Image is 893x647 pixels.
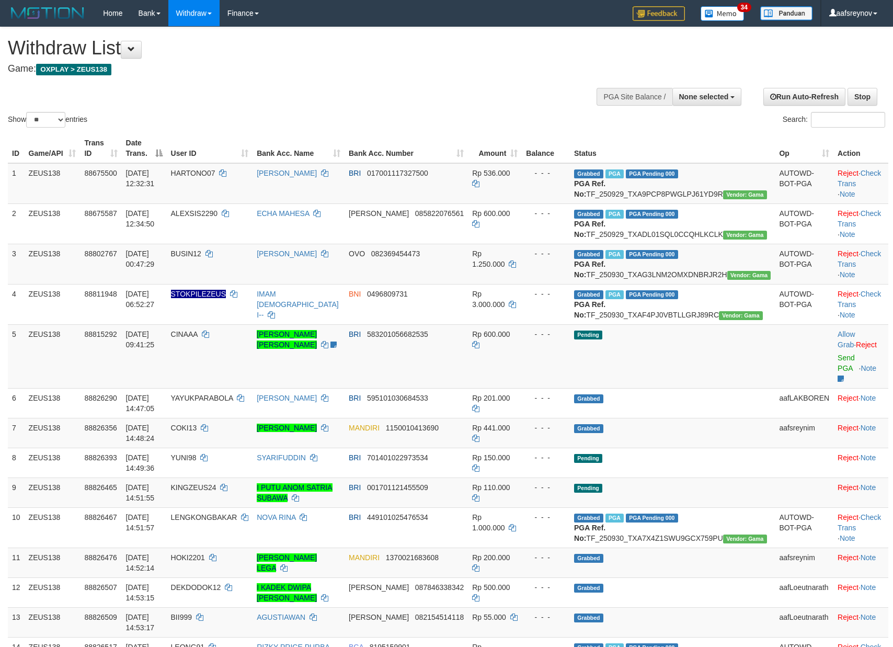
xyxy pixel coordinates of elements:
[25,324,81,388] td: ZEUS138
[838,290,881,309] a: Check Trans
[605,210,624,219] span: Marked by aafpengsreynich
[775,163,833,204] td: AUTOWD-BOT-PGA
[472,330,510,338] span: Rp 600.000
[257,583,317,602] a: I KADEK DWIPA [PERSON_NAME]
[838,330,855,349] a: Allow Grab
[775,284,833,324] td: AUTOWD-BOT-PGA
[349,424,380,432] span: MANDIRI
[626,250,678,259] span: PGA Pending
[526,512,566,523] div: - - -
[472,513,505,532] span: Rp 1.000.000
[126,613,155,632] span: [DATE] 14:53:17
[472,453,510,462] span: Rp 150.000
[833,244,888,284] td: · ·
[701,6,745,21] img: Button%20Memo.svg
[574,290,603,299] span: Grabbed
[257,424,317,432] a: [PERSON_NAME]
[526,552,566,563] div: - - -
[171,209,218,218] span: ALEXSIS2290
[84,209,117,218] span: 88675587
[833,507,888,548] td: · ·
[472,613,506,621] span: Rp 55.000
[811,112,885,128] input: Search:
[472,209,510,218] span: Rp 600.000
[574,300,605,319] b: PGA Ref. No:
[84,613,117,621] span: 88826509
[84,290,117,298] span: 88811948
[84,169,117,177] span: 88675500
[605,514,624,523] span: Marked by aafchomsokheang
[574,210,603,219] span: Grabbed
[349,453,361,462] span: BRI
[468,133,522,163] th: Amount: activate to sort column ascending
[723,190,767,199] span: Vendor URL: https://trx31.1velocity.biz
[472,169,510,177] span: Rp 536.000
[126,330,155,349] span: [DATE] 09:41:25
[838,583,858,592] a: Reject
[25,418,81,448] td: ZEUS138
[526,612,566,622] div: - - -
[861,424,876,432] a: Note
[8,284,25,324] td: 4
[25,448,81,478] td: ZEUS138
[84,249,117,258] span: 88802767
[257,394,317,402] a: [PERSON_NAME]
[570,507,775,548] td: TF_250930_TXA7X4Z1SWU9GCX759PU
[719,311,763,320] span: Vendor URL: https://trx31.1velocity.biz
[257,613,305,621] a: AGUSTIAWAN
[727,271,771,280] span: Vendor URL: https://trx31.1velocity.biz
[861,583,876,592] a: Note
[838,424,858,432] a: Reject
[122,133,167,163] th: Date Trans.: activate to sort column descending
[257,290,339,319] a: IMAM [DEMOGRAPHIC_DATA] I--
[574,484,602,493] span: Pending
[25,548,81,577] td: ZEUS138
[472,290,505,309] span: Rp 3.000.000
[8,548,25,577] td: 11
[257,513,295,521] a: NOVA RINA
[8,388,25,418] td: 6
[472,553,510,562] span: Rp 200.000
[126,209,155,228] span: [DATE] 12:34:50
[349,209,409,218] span: [PERSON_NAME]
[856,340,877,349] a: Reject
[840,190,855,198] a: Note
[840,230,855,239] a: Note
[349,290,361,298] span: BNI
[8,203,25,244] td: 2
[526,248,566,259] div: - - -
[775,577,833,607] td: aafLoeutnarath
[775,507,833,548] td: AUTOWD-BOT-PGA
[171,613,192,621] span: BII999
[25,203,81,244] td: ZEUS138
[36,64,111,75] span: OXPLAY > ZEUS138
[833,548,888,577] td: ·
[526,423,566,433] div: - - -
[349,583,409,592] span: [PERSON_NAME]
[26,112,65,128] select: Showentries
[126,424,155,442] span: [DATE] 14:48:24
[25,284,81,324] td: ZEUS138
[605,290,624,299] span: Marked by aafsreyleap
[8,64,585,74] h4: Game:
[570,284,775,324] td: TF_250930_TXAF4PJ0VBTLLGRJ89RC
[840,534,855,542] a: Note
[257,169,317,177] a: [PERSON_NAME]
[838,249,881,268] a: Check Trans
[349,513,361,521] span: BRI
[126,583,155,602] span: [DATE] 14:53:15
[126,249,155,268] span: [DATE] 00:47:29
[126,513,155,532] span: [DATE] 14:51:57
[574,424,603,433] span: Grabbed
[838,613,858,621] a: Reject
[367,330,428,338] span: Copy 583201056682535 to clipboard
[838,169,881,188] a: Check Trans
[349,330,361,338] span: BRI
[833,163,888,204] td: · ·
[833,324,888,388] td: ·
[526,208,566,219] div: - - -
[415,583,464,592] span: Copy 087846338342 to clipboard
[84,553,117,562] span: 88826476
[833,607,888,637] td: ·
[126,553,155,572] span: [DATE] 14:52:14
